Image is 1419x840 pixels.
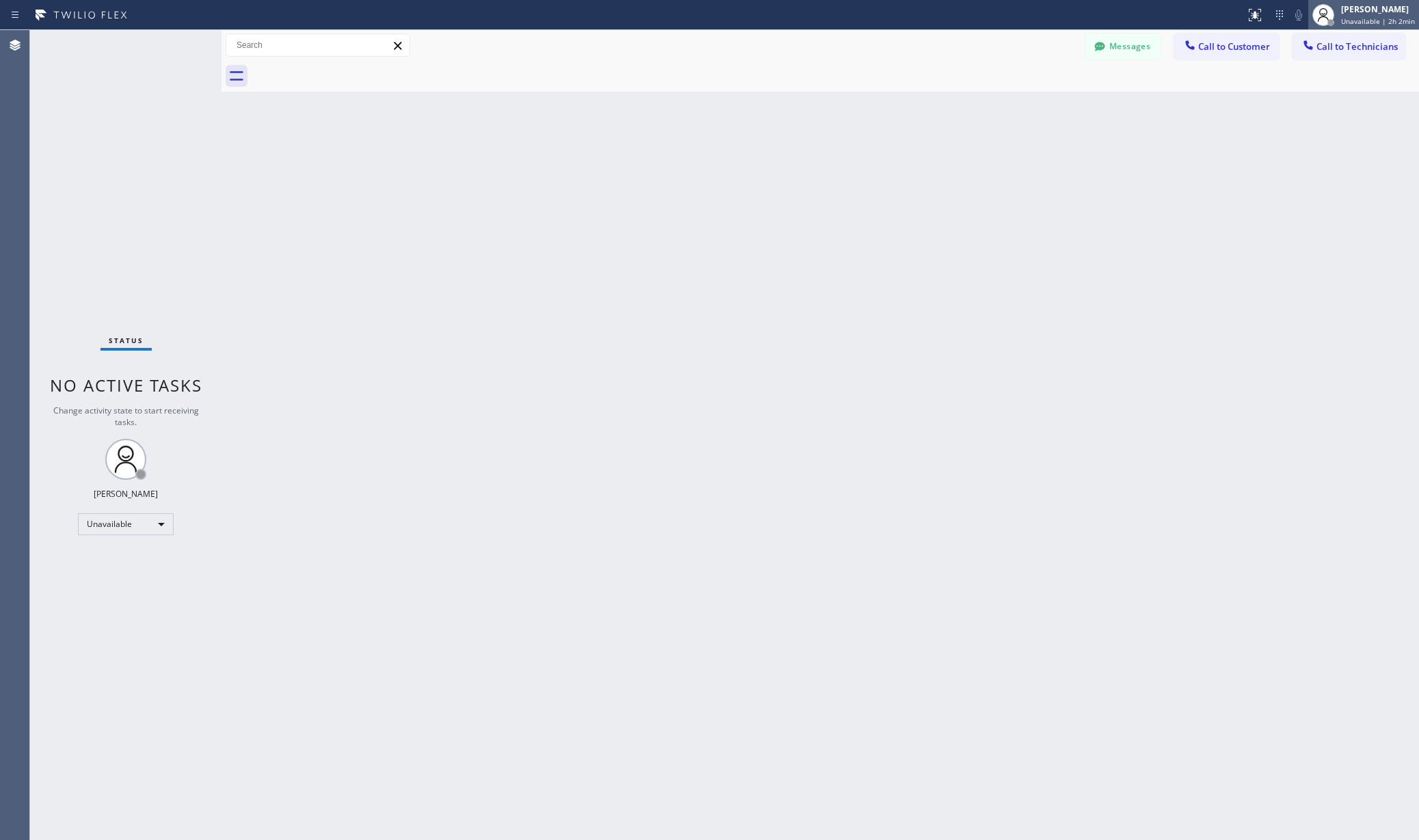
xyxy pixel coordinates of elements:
[94,488,158,500] div: [PERSON_NAME]
[226,34,409,56] input: Search
[109,336,144,345] span: Status
[50,374,202,396] span: No active tasks
[1293,33,1405,59] button: Call to Technicians
[78,513,174,535] div: Unavailable
[1316,40,1398,53] span: Call to Technicians
[1289,5,1308,25] button: Mute
[53,405,199,428] span: Change activity state to start receiving tasks.
[1341,16,1415,26] span: Unavailable | 2h 2min
[1085,33,1161,59] button: Messages
[1341,3,1415,15] div: [PERSON_NAME]
[1198,40,1270,53] span: Call to Customer
[1174,33,1279,59] button: Call to Customer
